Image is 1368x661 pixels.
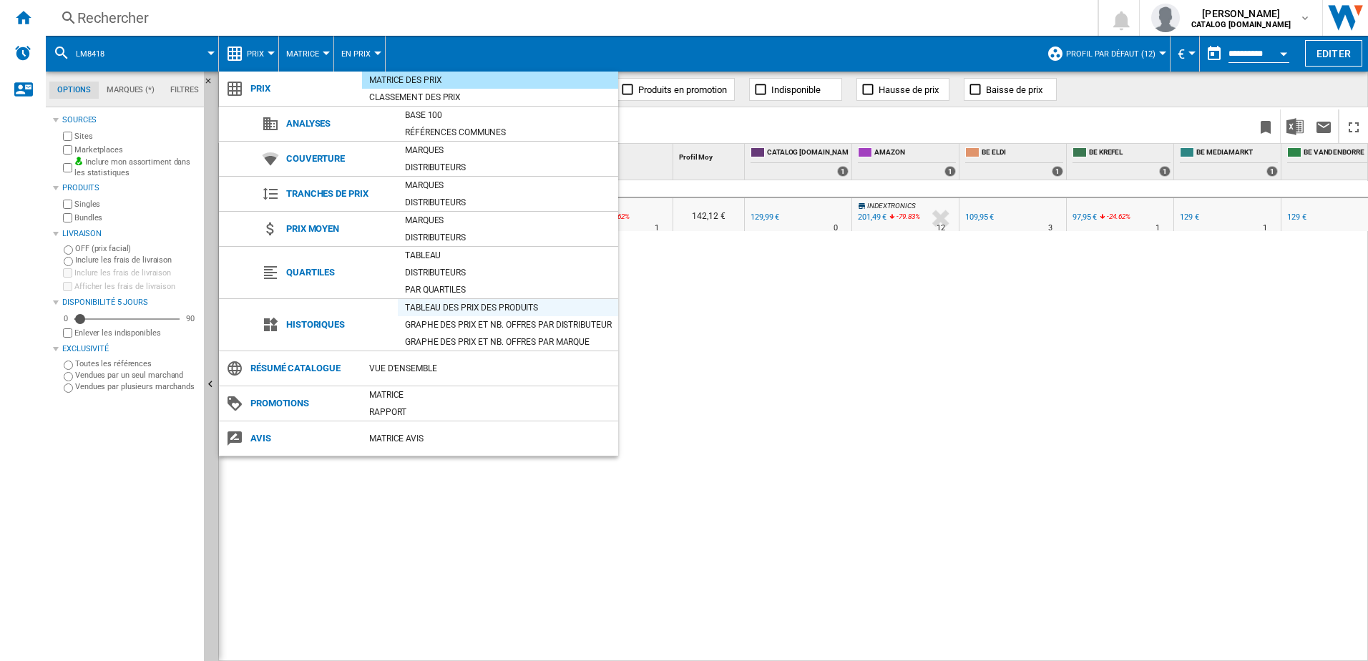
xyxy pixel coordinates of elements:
div: Base 100 [398,108,618,122]
div: Vue d'ensemble [362,361,618,376]
span: Analyses [279,114,398,134]
span: Résumé catalogue [243,358,362,378]
span: Tranches de prix [279,184,398,204]
span: Avis [243,429,362,449]
span: Promotions [243,393,362,413]
div: Tableau [398,248,618,263]
span: Prix moyen [279,219,398,239]
div: Références communes [398,125,618,139]
div: Tableau des prix des produits [398,300,618,315]
div: Distributeurs [398,230,618,245]
span: Prix [243,79,362,99]
div: Matrice [362,388,618,402]
div: Distributeurs [398,195,618,210]
div: Matrice des prix [362,73,618,87]
div: Marques [398,143,618,157]
div: Matrice AVIS [362,431,618,446]
div: Classement des prix [362,90,618,104]
span: Quartiles [279,263,398,283]
div: Distributeurs [398,265,618,280]
div: Par quartiles [398,283,618,297]
div: Distributeurs [398,160,618,175]
div: Marques [398,213,618,227]
div: Graphe des prix et nb. offres par marque [398,335,618,349]
span: Historiques [279,315,398,335]
span: Couverture [279,149,398,169]
div: Rapport [362,405,618,419]
div: Marques [398,178,618,192]
div: Graphe des prix et nb. offres par distributeur [398,318,618,332]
